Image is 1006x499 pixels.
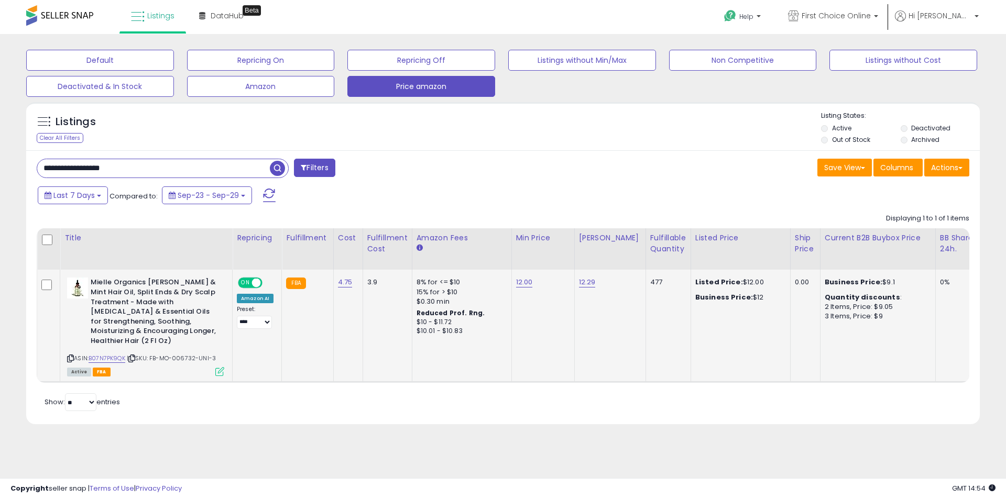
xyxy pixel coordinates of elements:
b: Reduced Prof. Rng. [417,308,485,317]
div: Repricing [237,232,277,243]
div: 477 [650,278,683,287]
a: Hi [PERSON_NAME] [895,10,979,34]
div: Listed Price [695,232,786,243]
div: : [825,293,927,302]
div: $10 - $11.72 [417,318,504,327]
button: Actions [924,159,969,176]
span: Compared to: [110,191,158,201]
span: Columns [880,162,913,173]
button: Repricing On [187,50,335,71]
button: Sep-23 - Sep-29 [162,186,252,204]
span: | SKU: FB-MO-006732-UNI-3 [127,354,216,362]
div: Amazon AI [237,294,274,303]
span: Sep-23 - Sep-29 [178,190,239,201]
b: Listed Price: [695,277,743,287]
div: BB Share 24h. [940,232,978,254]
label: Deactivated [911,124,950,132]
span: Hi [PERSON_NAME] [909,10,971,21]
span: Listings [147,10,174,21]
b: Business Price: [695,292,753,302]
button: Filters [294,159,335,177]
div: Fulfillment Cost [367,232,408,254]
div: 8% for <= $10 [417,278,504,287]
div: $12 [695,293,782,302]
div: 15% for > $10 [417,287,504,297]
a: B07N7PK9QK [89,354,125,363]
button: Amazon [187,76,335,97]
a: 4.75 [338,277,353,287]
b: Mielle Organics [PERSON_NAME] & Mint Hair Oil, Split Ends & Dry Scalp Treatment - Made with [MEDI... [91,278,218,348]
div: 0.00 [795,278,812,287]
b: Quantity discounts [825,292,900,302]
a: Help [716,2,771,34]
button: Listings without Min/Max [508,50,656,71]
div: Title [64,232,228,243]
small: Amazon Fees. [417,243,423,253]
h5: Listings [56,115,96,129]
span: FBA [93,368,111,376]
span: DataHub [211,10,244,21]
div: Fulfillment [286,232,329,243]
div: $10.01 - $10.83 [417,327,504,336]
img: 31wFZ7-ZttL._SL40_.jpg [67,278,88,298]
div: $9.1 [825,278,927,287]
span: ON [239,279,252,287]
span: Help [739,12,753,21]
button: Price amazon [347,76,495,97]
div: Tooltip anchor [243,5,261,16]
span: First Choice Online [802,10,871,21]
button: Repricing Off [347,50,495,71]
i: Get Help [724,9,737,23]
a: 12.29 [579,277,596,287]
div: [PERSON_NAME] [579,232,641,243]
small: FBA [286,278,305,289]
div: Amazon Fees [417,232,507,243]
span: OFF [261,279,278,287]
div: Preset: [237,306,274,329]
label: Out of Stock [832,135,870,144]
div: Min Price [516,232,570,243]
button: Default [26,50,174,71]
div: 3.9 [367,278,404,287]
div: Ship Price [795,232,816,254]
div: 3 Items, Price: $9 [825,312,927,321]
span: Show: entries [45,397,120,407]
div: $12.00 [695,278,782,287]
span: Last 7 Days [53,190,95,201]
div: 2 Items, Price: $9.05 [825,302,927,312]
div: $0.30 min [417,297,504,306]
div: Cost [338,232,358,243]
b: Business Price: [825,277,882,287]
button: Save View [817,159,872,176]
button: Last 7 Days [38,186,108,204]
span: All listings currently available for purchase on Amazon [67,368,91,376]
p: Listing States: [821,111,979,121]
button: Deactivated & In Stock [26,76,174,97]
div: 0% [940,278,975,287]
div: Clear All Filters [37,133,83,143]
div: Current B2B Buybox Price [825,232,931,243]
div: Fulfillable Quantity [650,232,686,254]
label: Active [832,124,851,132]
div: ASIN: [67,278,224,375]
button: Non Competitive [669,50,817,71]
button: Listings without Cost [829,50,977,71]
a: 12.00 [516,277,533,287]
button: Columns [873,159,923,176]
div: Displaying 1 to 1 of 1 items [886,214,969,224]
label: Archived [911,135,939,144]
